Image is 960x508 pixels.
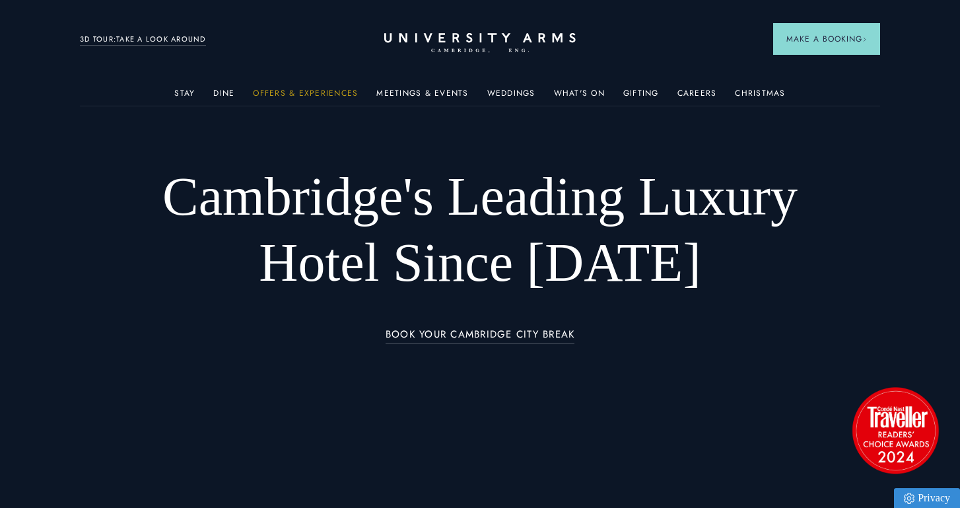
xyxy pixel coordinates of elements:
[894,488,960,508] a: Privacy
[735,89,785,106] a: Christmas
[253,89,358,106] a: Offers & Experiences
[677,89,717,106] a: Careers
[376,89,468,106] a: Meetings & Events
[773,23,880,55] button: Make a BookingArrow icon
[862,37,867,42] img: Arrow icon
[623,89,659,106] a: Gifting
[80,34,206,46] a: 3D TOUR:TAKE A LOOK AROUND
[487,89,535,106] a: Weddings
[786,33,867,45] span: Make a Booking
[846,381,945,480] img: image-2524eff8f0c5d55edbf694693304c4387916dea5-1501x1501-png
[904,493,914,504] img: Privacy
[160,164,800,296] h1: Cambridge's Leading Luxury Hotel Since [DATE]
[554,89,605,106] a: What's On
[174,89,195,106] a: Stay
[213,89,234,106] a: Dine
[386,329,575,344] a: BOOK YOUR CAMBRIDGE CITY BREAK
[384,33,576,54] a: Home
